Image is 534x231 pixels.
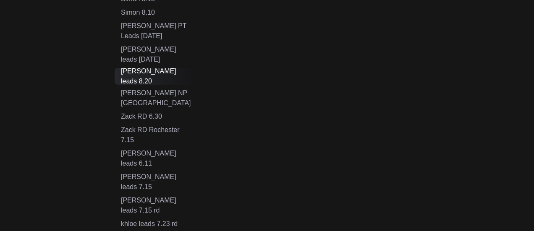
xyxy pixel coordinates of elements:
[115,68,194,85] div: [PERSON_NAME] leads 8.20
[121,195,194,215] div: [PERSON_NAME] leads 7.15 rd
[121,21,194,41] div: [PERSON_NAME] PT Leads [DATE]
[121,219,194,229] div: khloe leads 7.23 rd
[121,125,194,145] div: Zack RD Rochester 7.15
[121,44,194,65] div: [PERSON_NAME] leads [DATE]
[121,172,194,192] div: [PERSON_NAME] leads 7.15
[121,112,194,122] div: Zack RD 6.30
[121,88,194,108] div: [PERSON_NAME] NP [GEOGRAPHIC_DATA]
[121,8,194,18] div: Simon 8.10
[121,148,194,169] div: [PERSON_NAME] leads 6.11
